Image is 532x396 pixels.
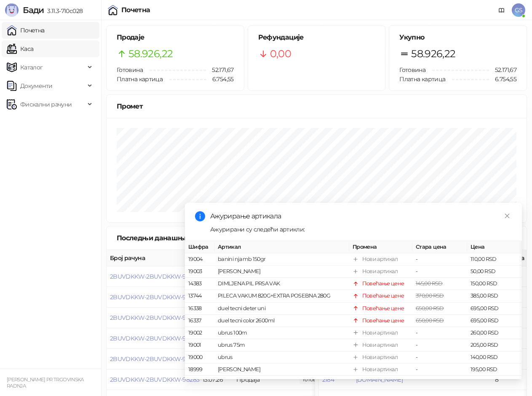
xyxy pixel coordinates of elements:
[210,211,512,221] div: Ажурирање артикала
[214,278,349,290] td: DIMLJENA PIL PRSA VAK
[362,341,398,349] div: Нови артикал
[362,329,398,337] div: Нови артикал
[110,293,199,301] button: 2BUVDKKW-2BUVDKKW-98287
[185,339,214,351] td: 19001
[128,46,173,62] span: 58.926,22
[270,46,291,62] span: 0,00
[467,290,522,302] td: 385,00 RSD
[185,241,214,253] th: Шифра
[412,351,467,364] td: -
[23,5,44,15] span: Бади
[185,376,214,388] td: 18998
[20,96,72,113] span: Фискални рачуни
[20,59,43,76] span: Каталог
[362,365,398,374] div: Нови артикал
[495,3,508,17] a: Документација
[503,211,512,221] a: Close
[412,241,467,253] th: Стара цена
[214,364,349,376] td: [PERSON_NAME]
[412,266,467,278] td: -
[20,77,52,94] span: Документи
[467,364,522,376] td: 195,00 RSD
[214,302,349,314] td: duel tecni deter uni
[399,66,425,74] span: Готовина
[214,315,349,327] td: duel tecni color 2600ml
[110,314,200,322] button: 2BUVDKKW-2BUVDKKW-98286
[117,66,143,74] span: Готовина
[467,376,522,388] td: 275,00 RSD
[362,316,404,325] div: Повећање цене
[107,250,199,266] th: Број рачуна
[121,7,150,13] div: Почетна
[117,233,228,243] div: Последњи данашњи рачуни
[362,292,404,300] div: Повећање цене
[214,290,349,302] td: PILECA VAKUM 820G+EXTRA POSEBNA 280G
[467,253,522,266] td: 110,00 RSD
[110,355,200,363] span: 2BUVDKKW-2BUVDKKW-98284
[110,273,200,280] button: 2BUVDKKW-2BUVDKKW-98288
[185,266,214,278] td: 19003
[362,279,404,288] div: Повећање цене
[206,65,233,74] span: 52.171,67
[362,377,398,386] div: Нови артикал
[412,376,467,388] td: -
[185,364,214,376] td: 18999
[110,376,199,383] button: 2BUVDKKW-2BUVDKKW-98283
[185,278,214,290] td: 14383
[185,315,214,327] td: 16337
[399,32,516,43] h5: Укупно
[5,3,19,17] img: Logo
[214,351,349,364] td: ubrus
[416,305,444,311] span: 650,00 RSD
[412,253,467,266] td: -
[412,364,467,376] td: -
[412,327,467,339] td: -
[117,101,516,112] div: Промет
[467,327,522,339] td: 260,00 RSD
[44,7,83,15] span: 3.11.3-710c028
[214,376,349,388] td: spin sensitive
[467,339,522,351] td: 205,00 RSD
[489,74,516,84] span: 6.754,55
[399,75,445,83] span: Платна картица
[110,335,199,342] button: 2BUVDKKW-2BUVDKKW-98285
[362,255,398,263] div: Нови артикал
[185,327,214,339] td: 19002
[467,266,522,278] td: 50,00 RSD
[214,266,349,278] td: [PERSON_NAME]
[117,32,234,43] h5: Продаје
[411,46,455,62] span: 58.926,22
[7,22,45,39] a: Почетна
[349,241,412,253] th: Промена
[185,290,214,302] td: 13744
[362,267,398,276] div: Нови артикал
[504,213,510,219] span: close
[117,75,163,83] span: Платна картица
[214,253,349,266] td: banini njamb 150gr
[7,40,33,57] a: Каса
[416,317,444,324] span: 650,00 RSD
[7,377,84,389] small: [PERSON_NAME] PR TRGOVINSKA RADNJA
[467,315,522,327] td: 695,00 RSD
[362,353,398,361] div: Нови артикал
[214,327,349,339] td: ubrus 100m
[416,280,443,287] span: 145,00 RSD
[416,292,444,299] span: 370,00 RSD
[489,65,516,74] span: 52.171,67
[362,304,404,312] div: Повећање цене
[185,302,214,314] td: 16338
[214,339,349,351] td: ubrus 75m
[467,351,522,364] td: 140,00 RSD
[185,253,214,266] td: 19004
[467,278,522,290] td: 150,00 RSD
[206,74,234,84] span: 6.754,55
[210,225,512,234] div: Ажурирани су следећи артикли:
[467,302,522,314] td: 695,00 RSD
[258,32,375,43] h5: Рефундације
[512,3,525,17] span: GS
